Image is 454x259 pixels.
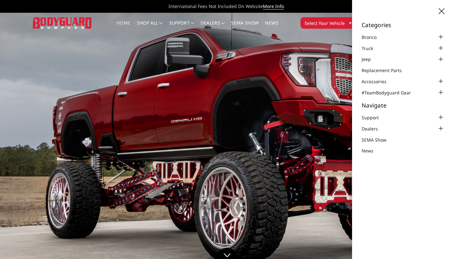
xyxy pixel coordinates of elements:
a: Click to Down [216,248,238,259]
a: SEMA Show [362,137,394,143]
a: Jeep [362,56,379,63]
a: Dealers [362,125,386,132]
img: BODYGUARD BUMPERS [33,17,92,29]
a: Accessories [362,78,394,85]
a: SEMA Show [231,21,259,33]
h5: Categories [362,22,444,28]
a: Home [117,21,130,33]
a: Dealers [201,21,225,33]
a: Support [169,21,194,33]
a: shop all [137,21,163,33]
h5: Navigate [362,102,444,108]
a: Replacement Parts [362,67,410,74]
a: Bronco [362,34,385,41]
a: More Info [263,3,284,10]
button: Select Your Vehicle [300,17,356,29]
a: Truck [362,45,381,52]
span: Select Your Vehicle [305,20,345,26]
span: ▾ [349,19,351,26]
a: #TeamBodyguard Gear [362,89,419,96]
a: Support [362,114,387,121]
a: News [362,147,381,154]
a: News [265,21,278,33]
